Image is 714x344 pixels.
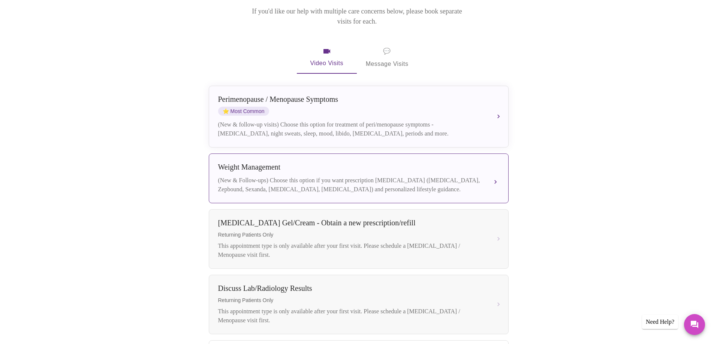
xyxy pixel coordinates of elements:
[306,47,348,69] span: Video Visits
[223,108,229,114] span: star
[218,297,484,303] span: Returning Patients Only
[218,232,484,238] span: Returning Patients Only
[218,284,484,293] div: Discuss Lab/Radiology Results
[218,107,269,116] span: Most Common
[218,241,484,259] div: This appointment type is only available after your first visit. Please schedule a [MEDICAL_DATA] ...
[209,153,509,203] button: Weight Management(New & Follow-ups) Choose this option if you want prescription [MEDICAL_DATA] ([...
[684,314,705,335] button: Messages
[642,315,678,329] div: Need Help?
[218,163,484,171] div: Weight Management
[218,95,484,104] div: Perimenopause / Menopause Symptoms
[242,6,473,27] p: If you'd like our help with multiple care concerns below, please book separate visits for each.
[209,275,509,334] button: Discuss Lab/Radiology ResultsReturning Patients OnlyThis appointment type is only available after...
[218,120,484,138] div: (New & follow-up visits) Choose this option for treatment of peri/menopause symptoms - [MEDICAL_D...
[366,46,409,69] span: Message Visits
[209,209,509,269] button: [MEDICAL_DATA] Gel/Cream - Obtain a new prescription/refillReturning Patients OnlyThis appointmen...
[383,46,391,57] span: message
[218,176,484,194] div: (New & Follow-ups) Choose this option if you want prescription [MEDICAL_DATA] ([MEDICAL_DATA], Ze...
[218,307,484,325] div: This appointment type is only available after your first visit. Please schedule a [MEDICAL_DATA] ...
[218,219,484,227] div: [MEDICAL_DATA] Gel/Cream - Obtain a new prescription/refill
[209,86,509,147] button: Perimenopause / Menopause SymptomsstarMost Common(New & follow-up visits) Choose this option for ...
